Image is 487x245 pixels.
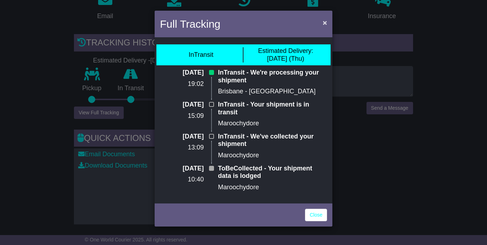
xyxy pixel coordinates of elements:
p: InTransit - We've collected your shipment [218,133,327,148]
h4: Full Tracking [160,16,220,32]
p: Maroochydore [218,152,327,159]
p: [DATE] [160,101,204,109]
p: [DATE] [160,165,204,173]
p: InTransit - We're processing your shipment [218,69,327,84]
button: Close [319,15,331,30]
p: [DATE] [160,133,204,141]
p: 15:09 [160,112,204,120]
div: InTransit [189,51,213,59]
p: 13:09 [160,144,204,152]
span: × [323,18,327,27]
a: Close [305,209,327,221]
p: Maroochydore [218,120,327,127]
p: Brisbane - [GEOGRAPHIC_DATA] [218,88,327,96]
div: [DATE] (Thu) [258,47,313,62]
p: Maroochydore [218,184,327,191]
p: [DATE] [160,69,204,77]
span: Estimated Delivery: [258,47,313,54]
p: 19:02 [160,80,204,88]
p: InTransit - Your shipment is in transit [218,101,327,116]
p: ToBeCollected - Your shipment data is lodged [218,165,327,180]
p: 10:40 [160,176,204,184]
